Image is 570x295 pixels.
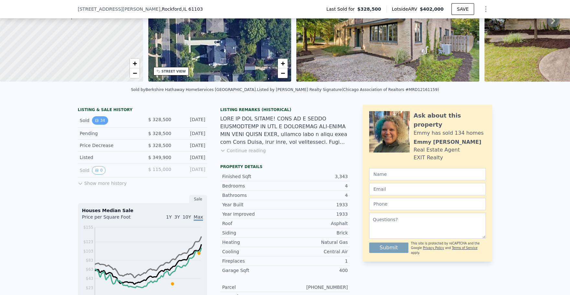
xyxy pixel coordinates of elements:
button: SAVE [451,3,474,15]
a: Zoom in [130,59,140,68]
div: [DATE] [177,130,205,137]
div: Listing Remarks (Historical) [220,107,350,112]
button: Show more history [78,177,127,187]
div: Finished Sqft [222,173,285,180]
span: , Rockford [160,6,203,12]
div: Natural Gas [285,239,348,245]
div: STREET VIEW [162,69,186,74]
div: Listed [80,154,137,161]
div: Bedrooms [222,183,285,189]
div: Ask about this property [414,111,486,129]
div: Property details [220,164,350,169]
div: 1 [285,258,348,264]
span: , IL 61103 [182,6,203,12]
div: Price per Square Foot [82,214,142,224]
div: EXIT Realty [414,154,443,162]
span: $ 328,500 [148,117,171,122]
button: View historical data [92,116,108,125]
div: LORE IP DOL SITAME! CONS AD E SEDDO EIUSMODTEMP IN UTL E DOLOREMAG ALI-ENIMA MIN VENI QUISN EXER,... [220,115,350,146]
div: Bathrooms [222,192,285,199]
input: Name [369,168,486,180]
div: 400 [285,267,348,274]
tspan: $103 [83,249,93,254]
div: Fireplaces [222,258,285,264]
span: Last Sold for [326,6,358,12]
div: Brick [285,230,348,236]
span: 1Y [166,214,172,220]
div: [DATE] [177,142,205,149]
div: Emmy has sold 134 homes [414,129,484,137]
tspan: $83 [86,258,93,263]
tspan: $155 [83,225,93,230]
div: Sold [80,166,137,175]
span: $328,500 [357,6,381,12]
div: Asphalt [285,220,348,227]
div: Heating [222,239,285,245]
div: Roof [222,220,285,227]
div: [DATE] [177,154,205,161]
span: 3Y [174,214,180,220]
div: LISTING & SALE HISTORY [78,107,207,114]
a: Zoom out [130,68,140,78]
div: Siding [222,230,285,236]
tspan: $43 [86,276,93,281]
span: $402,000 [420,6,444,12]
div: [DATE] [177,116,205,125]
span: Max [194,214,203,221]
span: $ 115,000 [148,167,171,172]
div: Emmy [PERSON_NAME] [414,138,481,146]
span: + [281,59,285,67]
tspan: $63 [86,267,93,272]
div: 4 [285,183,348,189]
div: This site is protected by reCAPTCHA and the Google and apply. [411,241,486,255]
tspan: $23 [86,286,93,290]
div: Listed by [PERSON_NAME] Realty Signature (Chicago Association of Realtors #MRD12161159) [257,87,439,92]
div: Parcel [222,284,285,290]
div: 1933 [285,211,348,217]
button: Submit [369,243,408,253]
span: $ 349,900 [148,155,171,160]
div: 4 [285,192,348,199]
div: Sale [189,195,207,203]
button: Continue reading [220,147,266,154]
div: Year Improved [222,211,285,217]
span: [STREET_ADDRESS][PERSON_NAME] [78,6,160,12]
div: Sold [80,116,137,125]
span: − [281,69,285,77]
a: Terms of Service [452,246,477,250]
div: Real Estate Agent [414,146,460,154]
button: Show Options [479,3,492,16]
div: Sold by Berkshire Hathaway HomeServices [GEOGRAPHIC_DATA] . [131,87,257,92]
div: 1933 [285,201,348,208]
div: [DATE] [177,166,205,175]
span: $ 328,500 [148,131,171,136]
a: Zoom out [278,68,288,78]
div: Central Air [285,248,348,255]
div: [PHONE_NUMBER] [285,284,348,290]
a: Zoom in [278,59,288,68]
div: Houses Median Sale [82,207,203,214]
a: Privacy Policy [423,246,444,250]
span: $ 328,500 [148,143,171,148]
div: 3,343 [285,173,348,180]
button: View historical data [92,166,106,175]
div: Year Built [222,201,285,208]
div: Cooling [222,248,285,255]
span: Lotside ARV [392,6,420,12]
div: Price Decrease [80,142,137,149]
span: − [132,69,137,77]
div: Pending [80,130,137,137]
input: Email [369,183,486,195]
tspan: $123 [83,240,93,244]
div: Garage Sqft [222,267,285,274]
input: Phone [369,198,486,210]
span: + [132,59,137,67]
span: 10Y [183,214,191,220]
